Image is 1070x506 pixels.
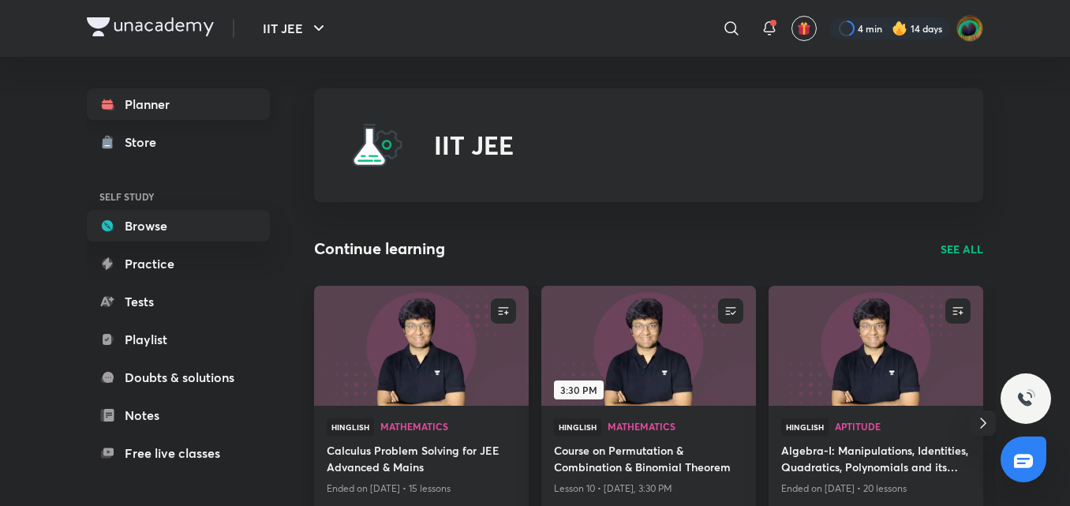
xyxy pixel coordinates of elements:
[608,422,743,433] a: Mathematics
[327,442,516,478] a: Calculus Problem Solving for JEE Advanced & Mains
[87,437,270,469] a: Free live classes
[1016,389,1035,408] img: ttu
[87,88,270,120] a: Planner
[539,284,758,407] img: new-thumbnail
[797,21,811,36] img: avatar
[253,13,338,44] button: IIT JEE
[87,183,270,210] h6: SELF STUDY
[434,130,514,160] h2: IIT JEE
[554,380,604,399] span: 3:30 PM
[87,17,214,36] img: Company Logo
[87,399,270,431] a: Notes
[380,422,516,431] span: Mathematics
[87,324,270,355] a: Playlist
[327,418,374,436] span: Hinglish
[835,422,971,431] span: Aptitude
[892,21,907,36] img: streak
[314,286,529,406] a: new-thumbnail
[791,16,817,41] button: avatar
[87,210,270,242] a: Browse
[608,422,743,431] span: Mathematics
[125,133,166,152] div: Store
[781,418,829,436] span: Hinglish
[835,422,971,433] a: Aptitude
[380,422,516,433] a: Mathematics
[769,286,983,406] a: new-thumbnail
[541,286,756,406] a: new-thumbnail3:30 PM
[554,442,743,478] a: Course on Permutation & Combination & Binomial Theorem
[941,241,983,257] a: SEE ALL
[352,120,402,171] img: IIT JEE
[956,15,983,42] img: Shravan
[87,286,270,317] a: Tests
[554,478,743,499] p: Lesson 10 • [DATE], 3:30 PM
[312,284,530,407] img: new-thumbnail
[781,478,971,499] p: Ended on [DATE] • 20 lessons
[87,17,214,40] a: Company Logo
[554,418,601,436] span: Hinglish
[87,126,270,158] a: Store
[781,442,971,478] a: Algebra-I: Manipulations, Identities, Quadratics, Polynomials and its Equations
[87,362,270,393] a: Doubts & solutions
[327,478,516,499] p: Ended on [DATE] • 15 lessons
[87,248,270,279] a: Practice
[314,237,445,260] h2: Continue learning
[766,284,985,407] img: new-thumbnail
